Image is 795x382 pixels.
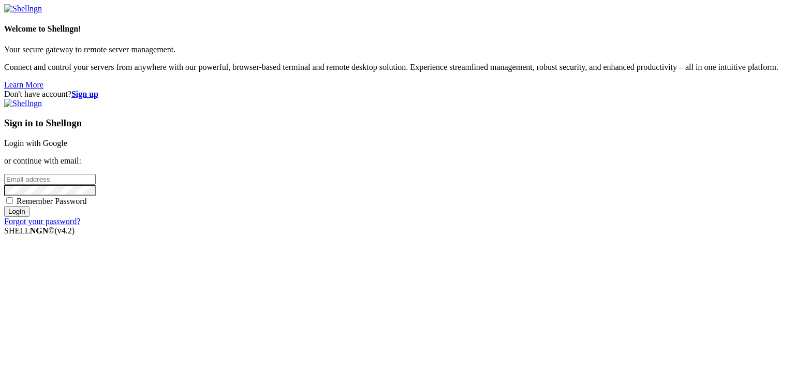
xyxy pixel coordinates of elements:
span: SHELL © [4,226,75,235]
input: Remember Password [6,197,13,204]
img: Shellngn [4,99,42,108]
input: Email address [4,174,96,185]
img: Shellngn [4,4,42,13]
span: Remember Password [17,197,87,205]
span: 4.2.0 [55,226,75,235]
div: Don't have account? [4,90,791,99]
h4: Welcome to Shellngn! [4,24,791,34]
a: Login with Google [4,139,67,148]
input: Login [4,206,30,217]
b: NGN [30,226,49,235]
p: or continue with email: [4,156,791,166]
a: Forgot your password? [4,217,80,226]
a: Sign up [71,90,98,98]
p: Your secure gateway to remote server management. [4,45,791,54]
a: Learn More [4,80,43,89]
p: Connect and control your servers from anywhere with our powerful, browser-based terminal and remo... [4,63,791,72]
h3: Sign in to Shellngn [4,117,791,129]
